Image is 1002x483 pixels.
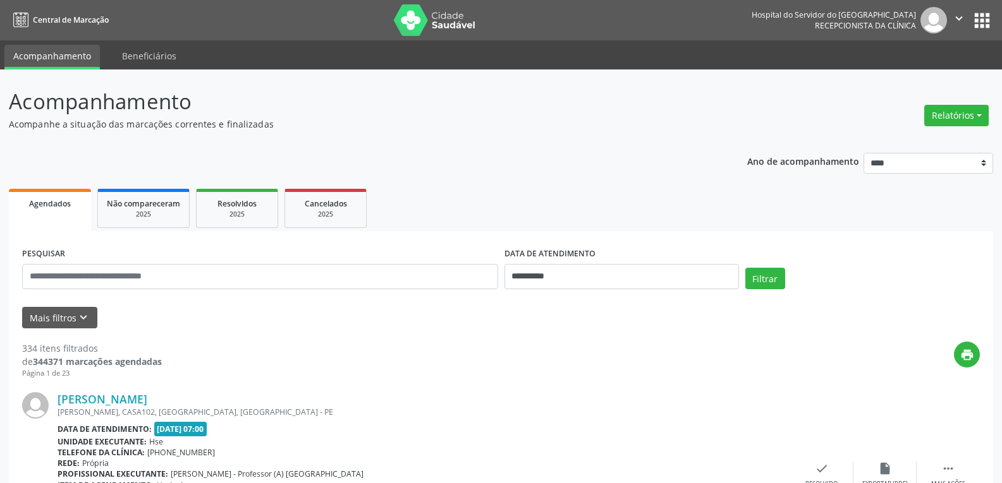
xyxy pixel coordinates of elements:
b: Telefone da clínica: [58,447,145,458]
button:  [947,7,971,33]
a: Acompanhamento [4,45,100,69]
b: Data de atendimento: [58,424,152,434]
span: Não compareceram [107,198,180,209]
span: Central de Marcação [33,15,109,25]
div: 2025 [294,210,357,219]
b: Unidade executante: [58,436,147,447]
span: Própria [82,458,109,468]
div: 2025 [205,210,269,219]
i: print [960,348,974,362]
p: Ano de acompanhamento [747,153,859,169]
div: de [22,355,162,368]
a: [PERSON_NAME] [58,392,147,406]
div: Página 1 de 23 [22,368,162,379]
div: Hospital do Servidor do [GEOGRAPHIC_DATA] [752,9,916,20]
b: Rede: [58,458,80,468]
img: img [22,392,49,419]
div: 334 itens filtrados [22,342,162,355]
button: Relatórios [924,105,989,126]
span: Agendados [29,198,71,209]
span: [PHONE_NUMBER] [147,447,215,458]
i: check [815,462,829,475]
a: Beneficiários [113,45,185,67]
p: Acompanhamento [9,86,698,117]
button: print [954,342,980,367]
button: Mais filtroskeyboard_arrow_down [22,307,97,329]
label: PESQUISAR [22,244,65,264]
button: apps [971,9,993,32]
p: Acompanhe a situação das marcações correntes e finalizadas [9,117,698,131]
i: keyboard_arrow_down [76,311,90,325]
label: DATA DE ATENDIMENTO [504,244,596,264]
img: img [920,7,947,33]
button: Filtrar [745,268,785,289]
i: insert_drive_file [878,462,892,475]
span: Recepcionista da clínica [815,20,916,31]
span: [DATE] 07:00 [154,422,207,436]
div: 2025 [107,210,180,219]
i:  [941,462,955,475]
b: Profissional executante: [58,468,168,479]
a: Central de Marcação [9,9,109,30]
strong: 344371 marcações agendadas [33,355,162,367]
span: [PERSON_NAME] - Professor (A) [GEOGRAPHIC_DATA] [171,468,364,479]
div: [PERSON_NAME], CASA102, [GEOGRAPHIC_DATA], [GEOGRAPHIC_DATA] - PE [58,407,790,417]
span: Hse [149,436,163,447]
span: Cancelados [305,198,347,209]
i:  [952,11,966,25]
span: Resolvidos [217,198,257,209]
